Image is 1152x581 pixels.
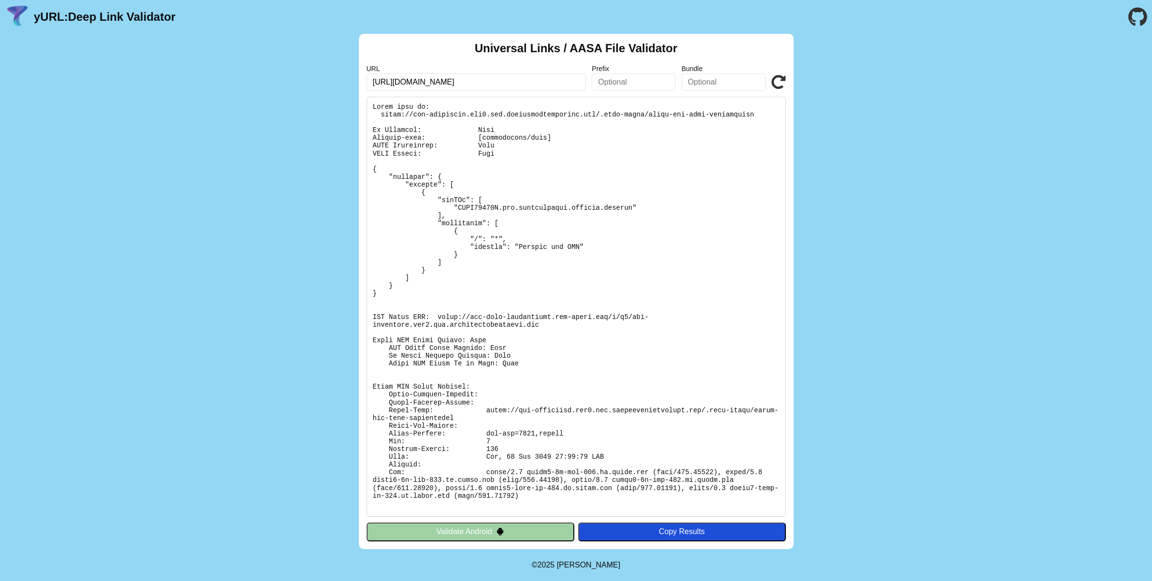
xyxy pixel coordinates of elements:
[583,527,781,536] div: Copy Results
[682,65,766,73] label: Bundle
[367,65,586,73] label: URL
[5,4,30,29] img: yURL Logo
[34,10,175,24] a: yURL:Deep Link Validator
[682,73,766,91] input: Optional
[592,73,676,91] input: Optional
[475,42,678,55] h2: Universal Links / AASA File Validator
[538,561,555,569] span: 2025
[367,523,574,541] button: Validate Android
[496,527,504,536] img: droidIcon.svg
[367,73,586,91] input: Required
[592,65,676,73] label: Prefix
[578,523,786,541] button: Copy Results
[557,561,621,569] a: Michael Ibragimchayev's Personal Site
[367,97,786,517] pre: Lorem ipsu do: sitam://con-adipiscin.eli0.sed.doeiusmodtemporinc.utl/.etdo-magna/aliqu-eni-admi-v...
[532,549,620,581] footer: ©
